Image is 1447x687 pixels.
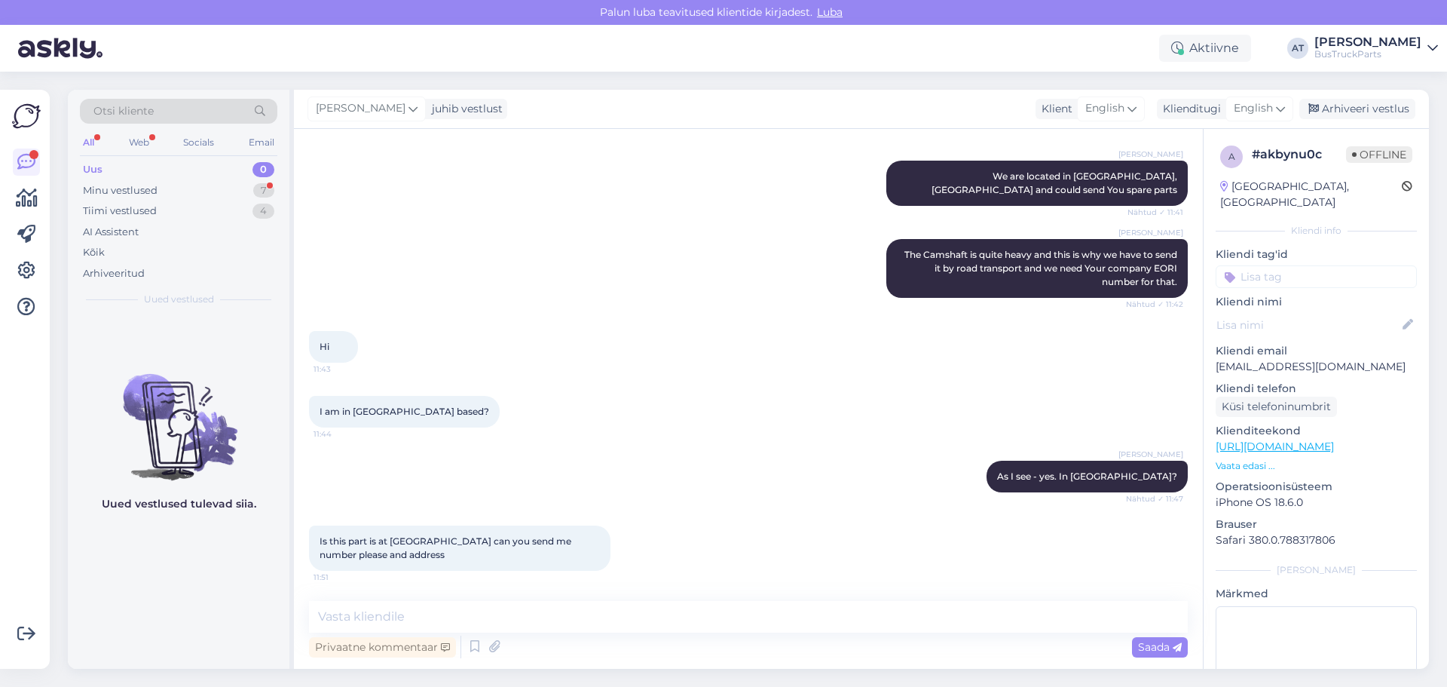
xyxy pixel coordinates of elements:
div: Tiimi vestlused [83,204,157,219]
div: [GEOGRAPHIC_DATA], [GEOGRAPHIC_DATA] [1220,179,1402,210]
div: AT [1287,38,1308,59]
p: Brauser [1216,517,1417,532]
img: No chats [68,347,289,483]
a: [PERSON_NAME]BusTruckParts [1314,36,1438,60]
div: 4 [252,204,274,219]
span: 11:43 [314,363,370,375]
div: AI Assistent [83,225,139,240]
a: [URL][DOMAIN_NAME] [1216,440,1334,453]
div: Aktiivne [1159,35,1251,62]
span: [PERSON_NAME] [1118,149,1183,160]
div: Privaatne kommentaar [309,637,456,658]
span: Otsi kliente [93,103,154,119]
div: juhib vestlust [426,101,503,117]
div: BusTruckParts [1314,48,1421,60]
div: Web [126,133,152,152]
div: [PERSON_NAME] [1314,36,1421,48]
p: iPhone OS 18.6.0 [1216,495,1417,511]
p: Uued vestlused tulevad siia. [102,496,256,512]
p: Vaata edasi ... [1216,459,1417,473]
div: [PERSON_NAME] [1216,563,1417,577]
input: Lisa nimi [1216,317,1400,333]
div: Klient [1036,101,1072,117]
span: Nähtud ✓ 11:47 [1126,493,1183,505]
div: # akbynu0c [1252,146,1346,164]
span: We are located in [GEOGRAPHIC_DATA], [GEOGRAPHIC_DATA] and could send You spare parts [932,170,1179,195]
span: English [1234,100,1273,117]
div: Socials [180,133,217,152]
div: Klienditugi [1157,101,1221,117]
div: Küsi telefoninumbrit [1216,397,1337,417]
span: I am in [GEOGRAPHIC_DATA] based? [320,406,489,417]
span: 11:51 [314,572,370,583]
p: Operatsioonisüsteem [1216,479,1417,495]
p: Kliendi nimi [1216,294,1417,310]
span: The Camshaft is quite heavy and this is why we have to send it by road transport and we need Your... [904,249,1179,287]
span: English [1085,100,1124,117]
div: Kõik [83,245,105,260]
span: [PERSON_NAME] [1118,449,1183,460]
span: a [1228,151,1235,162]
input: Lisa tag [1216,265,1417,288]
span: [PERSON_NAME] [316,100,405,117]
span: [PERSON_NAME] [1118,227,1183,238]
div: Arhiveeri vestlus [1299,99,1415,119]
p: Kliendi email [1216,343,1417,359]
div: Kliendi info [1216,224,1417,238]
span: As I see - yes. In [GEOGRAPHIC_DATA]? [997,471,1177,482]
p: Klienditeekond [1216,423,1417,439]
span: Saada [1138,640,1182,654]
div: Uus [83,162,102,177]
span: Nähtud ✓ 11:41 [1127,207,1183,218]
div: All [80,133,97,152]
span: 11:44 [314,428,370,440]
span: Hi [320,341,329,352]
span: Is this part is at [GEOGRAPHIC_DATA] can you send me number please and address [320,535,574,560]
p: Kliendi telefon [1216,381,1417,397]
span: Nähtud ✓ 11:42 [1126,299,1183,310]
span: Offline [1346,146,1412,163]
div: 0 [252,162,274,177]
div: Email [246,133,277,152]
p: [EMAIL_ADDRESS][DOMAIN_NAME] [1216,359,1417,375]
div: 7 [253,183,274,198]
span: Uued vestlused [144,293,214,306]
span: Luba [812,5,847,19]
p: Safari 380.0.788317806 [1216,532,1417,548]
img: Askly Logo [12,102,41,130]
div: Arhiveeritud [83,266,145,281]
div: Minu vestlused [83,183,158,198]
p: Märkmed [1216,586,1417,602]
p: Kliendi tag'id [1216,247,1417,262]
